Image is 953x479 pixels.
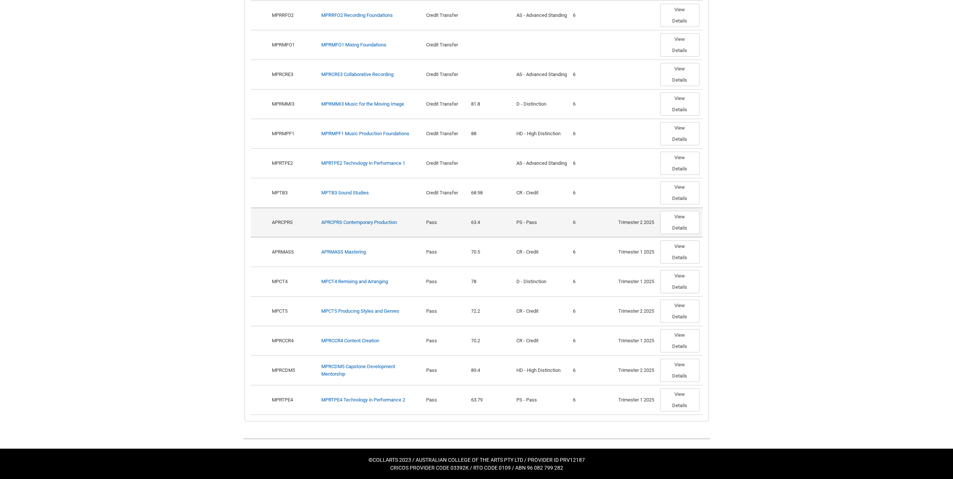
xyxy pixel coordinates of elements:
[471,100,510,108] div: 81.8
[471,337,510,345] div: 70.2
[271,100,315,108] div: MPRMMI3
[516,100,567,108] div: D - Distinction
[573,160,612,167] div: 6
[573,278,612,285] div: 6
[321,364,395,377] a: MPRCDM5 Capstone Development Mentorship
[426,278,465,285] div: Pass
[573,12,612,19] div: 6
[271,367,315,374] div: MPRCDM5
[660,33,699,57] button: View Details
[516,160,567,167] div: AS - Advanced Standing
[321,100,404,108] div: MPRMMI3 Music for the Moving Image
[516,367,567,374] div: HD - High Distinction
[573,367,612,374] div: 6
[618,307,654,315] div: Trimester 2 2025
[573,337,612,345] div: 6
[660,329,699,352] button: View Details
[321,72,394,77] a: MPRCRE3 Collaborative Recording
[271,219,315,226] div: APRCPRS
[271,307,315,315] div: MPCT5
[426,130,465,137] div: Credit Transfer
[271,278,315,285] div: MPCT4
[271,71,315,78] div: MPRCRE3
[471,189,510,197] div: 68.98
[271,337,315,345] div: MPRCCR4
[321,12,393,19] div: MPRRFO2 Recording Foundations
[271,41,315,49] div: MPRMFO1
[573,307,612,315] div: 6
[618,367,654,374] div: Trimester 2 2025
[321,189,369,197] div: MPTB3 Sound Studies
[573,130,612,137] div: 6
[516,248,567,256] div: CR - Credit
[516,130,567,137] div: HD - High Distinction
[271,160,315,167] div: MPRTPE2
[271,12,315,19] div: MPRRFO2
[516,219,567,226] div: PS - Pass
[618,396,654,404] div: Trimester 1 2025
[516,71,567,78] div: AS - Advanced Standing
[426,219,465,226] div: Pass
[321,338,379,343] a: MPRCCR4 Content Creation
[321,71,394,78] div: MPRCRE3 Collaborative Recording
[471,219,510,226] div: 63.4
[321,160,405,166] a: MPRTPE2 Technology in Performance 1
[660,93,699,116] button: View Details
[321,363,420,378] div: MPRCDM5 Capstone Development Mentorship
[321,279,388,284] a: MPCT4 Remixing and Arranging
[321,42,386,48] a: MPRMFO1 Mixing Foundations
[573,219,612,226] div: 6
[321,337,379,345] div: MPRCCR4 Content Creation
[660,181,699,204] button: View Details
[618,337,654,345] div: Trimester 1 2025
[426,189,465,197] div: Credit Transfer
[426,307,465,315] div: Pass
[426,41,465,49] div: Credit Transfer
[573,396,612,404] div: 6
[573,100,612,108] div: 6
[618,219,654,226] div: Trimester 2 2025
[426,12,465,19] div: Credit Transfer
[660,63,699,86] button: View Details
[660,122,699,145] button: View Details
[660,240,699,264] button: View Details
[516,278,567,285] div: D - Distinction
[660,152,699,175] button: View Details
[660,211,699,234] button: View Details
[321,308,399,314] a: MPCT5 Producing Styles and Genres
[516,12,567,19] div: AS - Advanced Standing
[660,300,699,323] button: View Details
[660,388,699,412] button: View Details
[426,396,465,404] div: Pass
[426,100,465,108] div: Credit Transfer
[618,278,654,285] div: Trimester 1 2025
[471,130,510,137] div: 88
[471,396,510,404] div: 63.79
[321,219,397,226] div: APRCPRS Contemporary Production
[426,248,465,256] div: Pass
[426,367,465,374] div: Pass
[471,367,510,374] div: 89.4
[321,190,369,195] a: MPTB3 Sound Studies
[321,160,405,167] div: MPRTPE2 Technology in Performance 1
[426,337,465,345] div: Pass
[660,4,699,27] button: View Details
[321,101,404,107] a: MPRMMI3 Music for the Moving Image
[426,71,465,78] div: Credit Transfer
[271,248,315,256] div: APRMASS
[618,248,654,256] div: Trimester 1 2025
[573,189,612,197] div: 6
[271,130,315,137] div: MPRMPF1
[321,41,386,49] div: MPRMFO1 Mixing Foundations
[321,278,388,285] div: MPCT4 Remixing and Arranging
[471,307,510,315] div: 72.2
[516,189,567,197] div: CR - Credit
[321,397,405,403] a: MPRTPE4 Technology in Performance 2
[271,189,315,197] div: MPTB3
[321,219,397,225] a: APRCPRS Contemporary Production
[271,396,315,404] div: MPRTPE4
[321,131,409,136] a: MPRMPF1 Music Production Foundations
[426,160,465,167] div: Credit Transfer
[471,278,510,285] div: 78
[321,248,366,256] div: APRMASS Mastering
